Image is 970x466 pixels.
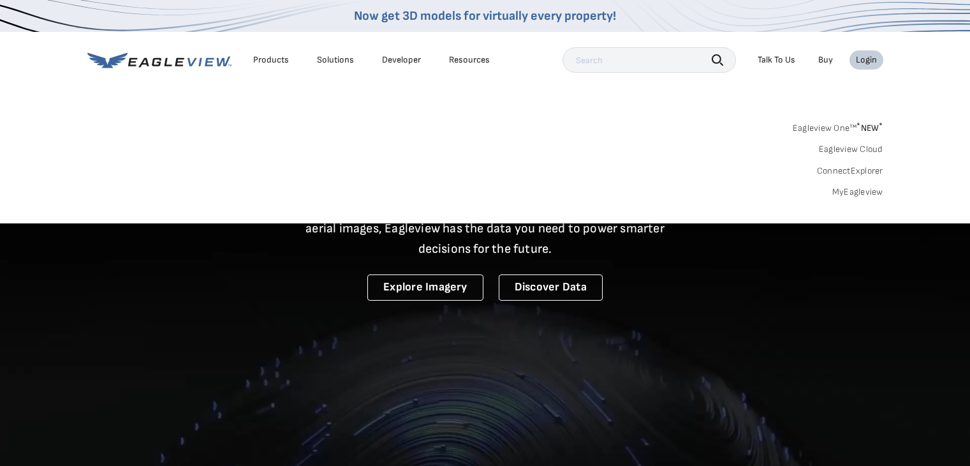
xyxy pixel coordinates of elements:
[367,274,483,301] a: Explore Imagery
[819,144,883,155] a: Eagleview Cloud
[317,54,354,66] div: Solutions
[290,198,680,259] p: A new era starts here. Built on more than 3.5 billion high-resolution aerial images, Eagleview ha...
[354,8,616,24] a: Now get 3D models for virtually every property!
[253,54,289,66] div: Products
[832,186,883,198] a: MyEagleview
[449,54,490,66] div: Resources
[818,54,833,66] a: Buy
[562,47,736,73] input: Search
[793,119,883,133] a: Eagleview One™*NEW*
[856,123,883,133] span: NEW
[382,54,421,66] a: Developer
[817,165,883,177] a: ConnectExplorer
[758,54,795,66] div: Talk To Us
[856,54,877,66] div: Login
[499,274,603,301] a: Discover Data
